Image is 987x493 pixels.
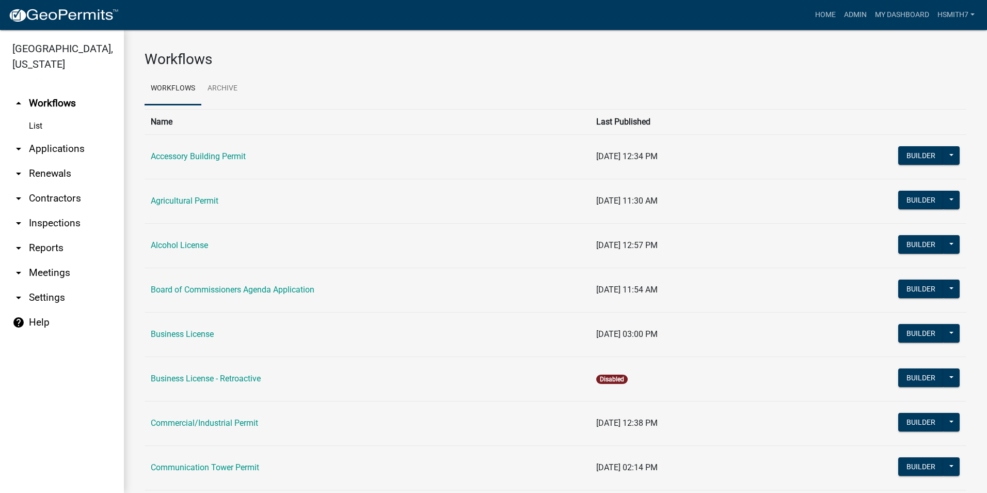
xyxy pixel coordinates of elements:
[201,72,244,105] a: Archive
[840,5,871,25] a: Admin
[596,418,658,428] span: [DATE] 12:38 PM
[596,240,658,250] span: [DATE] 12:57 PM
[12,217,25,229] i: arrow_drop_down
[151,329,214,339] a: Business License
[871,5,933,25] a: My Dashboard
[898,235,944,254] button: Builder
[151,418,258,428] a: Commercial/Industrial Permit
[898,457,944,476] button: Builder
[12,167,25,180] i: arrow_drop_down
[933,5,979,25] a: hsmith7
[12,316,25,329] i: help
[898,324,944,343] button: Builder
[151,285,314,295] a: Board of Commissioners Agenda Application
[898,368,944,387] button: Builder
[151,240,208,250] a: Alcohol License
[898,146,944,165] button: Builder
[12,192,25,205] i: arrow_drop_down
[12,242,25,254] i: arrow_drop_down
[898,413,944,432] button: Builder
[596,285,658,295] span: [DATE] 11:54 AM
[151,151,246,161] a: Accessory Building Permit
[596,463,658,472] span: [DATE] 02:14 PM
[590,109,777,134] th: Last Published
[596,375,628,384] span: Disabled
[596,196,658,206] span: [DATE] 11:30 AM
[151,463,259,472] a: Communication Tower Permit
[12,143,25,155] i: arrow_drop_down
[12,267,25,279] i: arrow_drop_down
[145,51,966,68] h3: Workflows
[151,374,261,383] a: Business License - Retroactive
[145,72,201,105] a: Workflows
[898,191,944,209] button: Builder
[12,291,25,304] i: arrow_drop_down
[898,280,944,298] button: Builder
[145,109,590,134] th: Name
[596,329,658,339] span: [DATE] 03:00 PM
[596,151,658,161] span: [DATE] 12:34 PM
[12,97,25,110] i: arrow_drop_up
[151,196,218,206] a: Agricultural Permit
[811,5,840,25] a: Home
